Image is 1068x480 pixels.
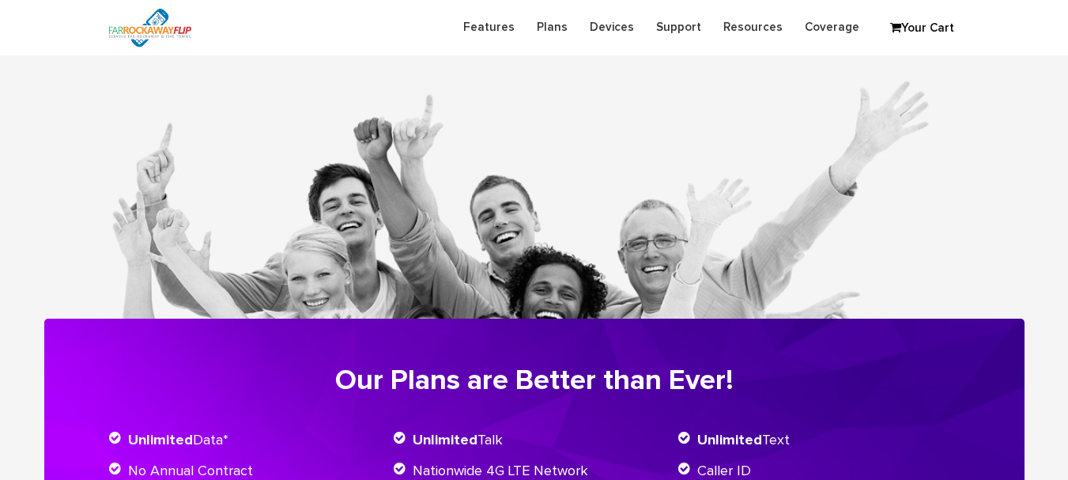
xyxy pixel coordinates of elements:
a: Features [452,12,526,43]
a: Coverage [794,12,870,43]
a: Plans [526,12,579,43]
li: Talk [392,429,677,452]
a: Resources [712,12,794,43]
span: Unlimited [413,433,477,448]
a: Devices [579,12,645,43]
span: Unlimited [697,433,762,448]
h2: Our Plans are Better than Ever! [108,366,961,398]
li: Data* [108,429,392,452]
img: hero [3,77,983,461]
a: Support [645,12,712,43]
span: Unlimited [128,433,193,448]
a: Your Cart [882,17,961,40]
li: Text [677,429,961,452]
